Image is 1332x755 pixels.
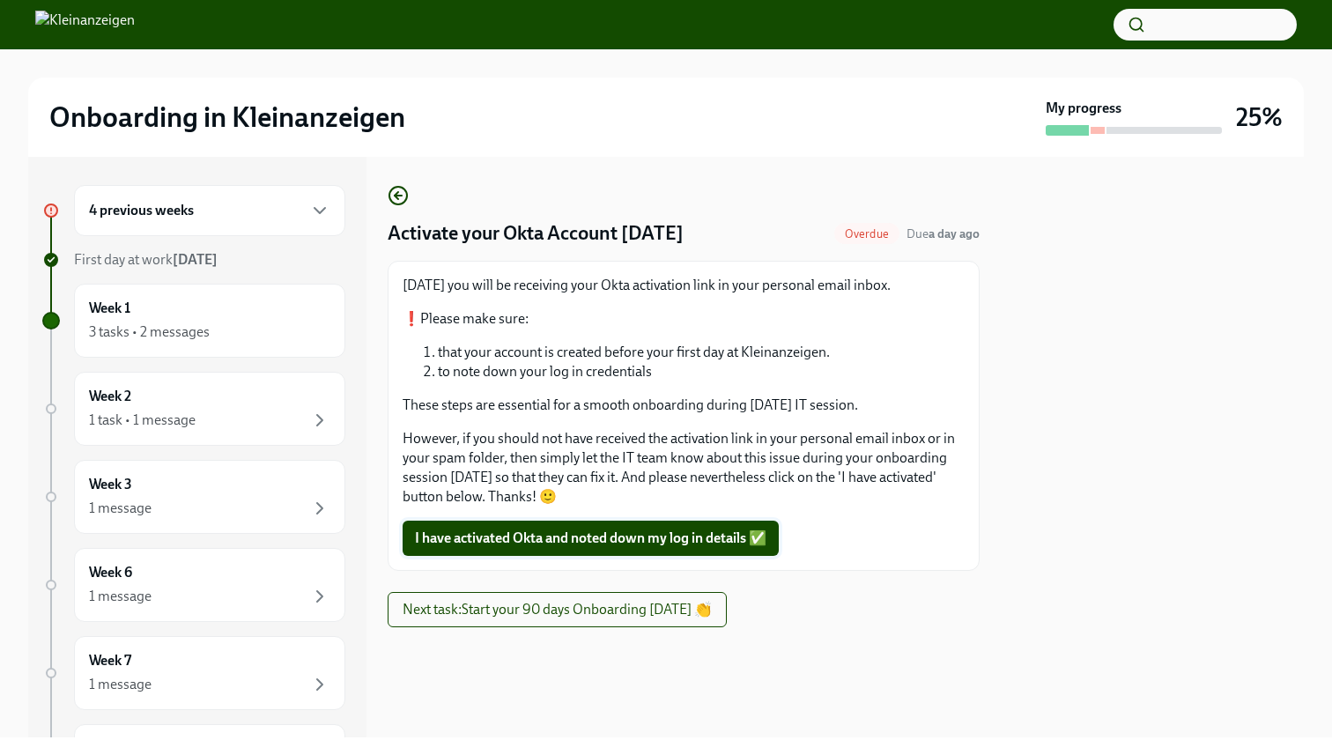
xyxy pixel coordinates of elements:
span: Next task : Start your 90 days Onboarding [DATE] 👏 [403,601,712,618]
p: These steps are essential for a smooth onboarding during [DATE] IT session. [403,396,965,415]
h2: Onboarding in Kleinanzeigen [49,100,405,135]
div: 1 message [89,499,152,518]
h6: Week 1 [89,299,130,318]
p: ❗️Please make sure: [403,309,965,329]
div: 3 tasks • 2 messages [89,322,210,342]
li: to note down your log in credentials [438,362,965,381]
h6: Week 3 [89,475,132,494]
div: 1 message [89,675,152,694]
li: that your account is created before your first day at Kleinanzeigen. [438,343,965,362]
h6: 4 previous weeks [89,201,194,220]
div: 1 task • 1 message [89,411,196,430]
h3: 25% [1236,101,1283,133]
p: However, if you should not have received the activation link in your personal email inbox or in y... [403,429,965,507]
a: Week 21 task • 1 message [42,372,345,446]
strong: My progress [1046,99,1121,118]
span: October 1st, 2025 09:00 [906,226,980,242]
h4: Activate your Okta Account [DATE] [388,220,684,247]
h6: Week 6 [89,563,132,582]
img: Kleinanzeigen [35,11,135,39]
a: First day at work[DATE] [42,250,345,270]
span: I have activated Okta and noted down my log in details ✅ [415,529,766,547]
h6: Week 2 [89,387,131,406]
span: Overdue [834,227,899,241]
a: Week 13 tasks • 2 messages [42,284,345,358]
div: 1 message [89,587,152,606]
p: [DATE] you will be receiving your Okta activation link in your personal email inbox. [403,276,965,295]
h6: Week 7 [89,651,131,670]
span: First day at work [74,251,218,268]
a: Week 71 message [42,636,345,710]
button: Next task:Start your 90 days Onboarding [DATE] 👏 [388,592,727,627]
strong: a day ago [929,226,980,241]
a: Week 31 message [42,460,345,534]
div: 4 previous weeks [74,185,345,236]
button: I have activated Okta and noted down my log in details ✅ [403,521,779,556]
a: Week 61 message [42,548,345,622]
span: Due [906,226,980,241]
strong: [DATE] [173,251,218,268]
